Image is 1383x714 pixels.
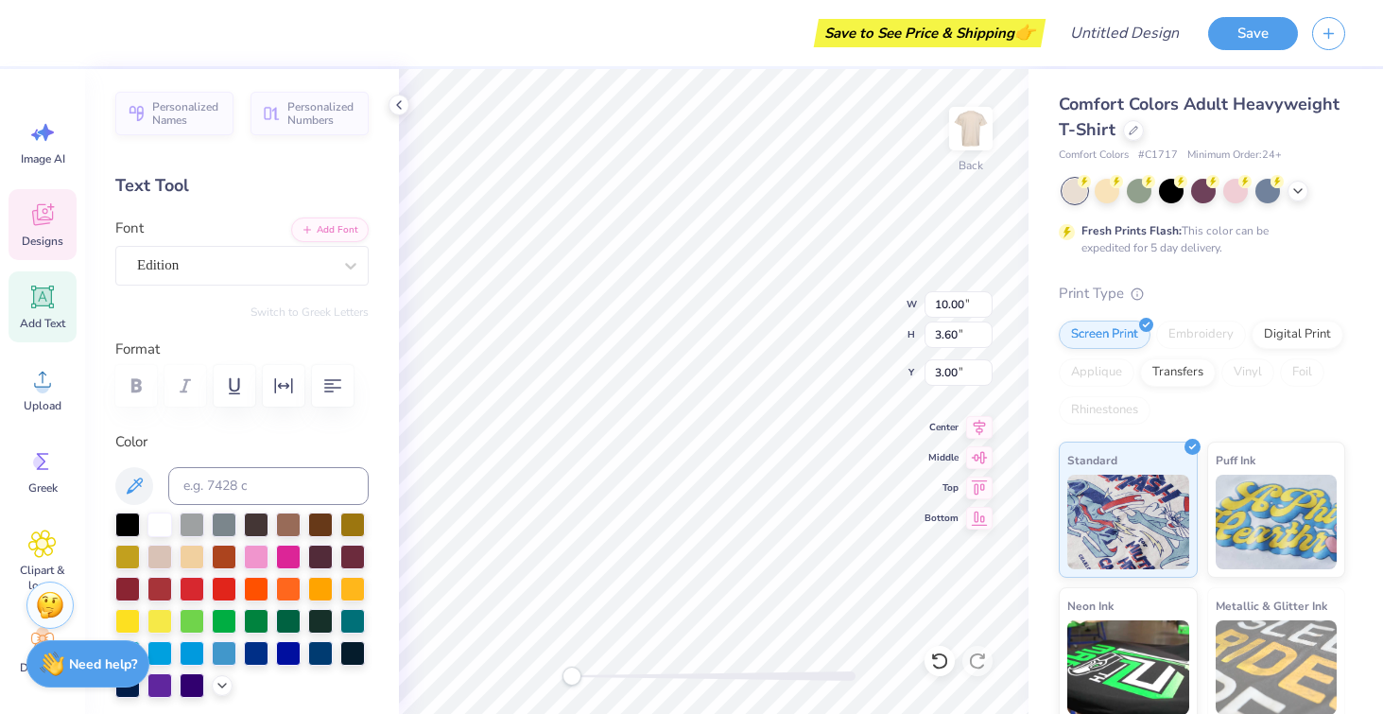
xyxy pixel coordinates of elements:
div: Vinyl [1221,358,1274,387]
label: Font [115,218,144,239]
button: Personalized Numbers [251,92,369,135]
label: Color [115,431,369,453]
div: Digital Print [1252,321,1343,349]
span: Greek [28,480,58,496]
span: Puff Ink [1216,450,1255,470]
span: Image AI [21,151,65,166]
div: Back [959,157,983,174]
div: Applique [1059,358,1134,387]
span: Metallic & Glitter Ink [1216,596,1327,616]
span: Personalized Names [152,100,222,127]
div: Print Type [1059,283,1345,305]
button: Personalized Names [115,92,233,135]
div: This color can be expedited for 5 day delivery. [1081,222,1314,256]
span: Decorate [20,660,65,675]
div: Foil [1280,358,1324,387]
div: Embroidery [1156,321,1246,349]
input: e.g. 7428 c [168,467,369,505]
span: Standard [1067,450,1117,470]
button: Save [1208,17,1298,50]
span: Comfort Colors Adult Heavyweight T-Shirt [1059,93,1340,141]
span: Clipart & logos [11,563,74,593]
strong: Need help? [69,655,137,673]
span: Bottom [925,511,959,526]
span: Center [925,420,959,435]
input: Untitled Design [1055,14,1194,52]
button: Switch to Greek Letters [251,305,369,320]
img: Puff Ink [1216,475,1338,569]
strong: Fresh Prints Flash: [1081,223,1182,238]
div: Screen Print [1059,321,1150,349]
div: Save to See Price & Shipping [819,19,1041,47]
span: Neon Ink [1067,596,1114,616]
img: Standard [1067,475,1189,569]
span: Upload [24,398,61,413]
div: Transfers [1140,358,1216,387]
span: Designs [22,234,63,249]
span: Top [925,480,959,496]
div: Accessibility label [562,667,581,686]
span: Add Text [20,316,65,331]
label: Format [115,339,369,360]
div: Text Tool [115,173,369,199]
span: 👉 [1014,21,1035,44]
span: Personalized Numbers [287,100,357,127]
button: Add Font [291,218,369,242]
img: Back [952,110,990,148]
span: Middle [925,450,959,465]
div: Rhinestones [1059,396,1150,425]
span: # C1717 [1138,148,1178,164]
span: Minimum Order: 24 + [1187,148,1282,164]
span: Comfort Colors [1059,148,1129,164]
